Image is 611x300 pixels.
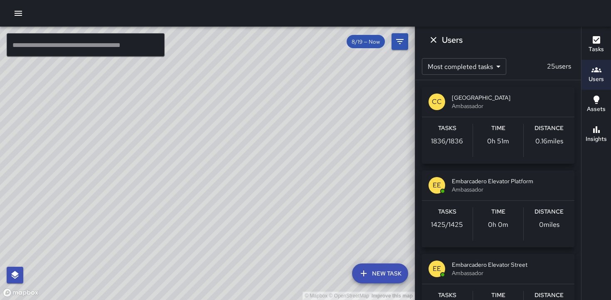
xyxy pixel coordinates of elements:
button: EEEmbarcadero Elevator PlatformAmbassadorTasks1425/1425Time0h 0mDistance0miles [422,170,574,247]
h6: Users [589,75,604,84]
p: CC [432,97,442,107]
button: Dismiss [425,32,442,48]
p: 25 users [544,61,574,71]
h6: Users [442,33,463,47]
p: 0h 0m [488,220,508,230]
p: 0h 51m [487,136,509,146]
h6: Distance [535,207,564,216]
p: EE [433,264,441,274]
h6: Tasks [438,124,456,133]
span: 8/19 — Now [347,38,385,45]
h6: Time [491,124,505,133]
h6: Distance [535,291,564,300]
p: 1836 / 1836 [431,136,463,146]
button: New Task [352,263,408,283]
h6: Time [491,207,505,216]
h6: Tasks [438,207,456,216]
h6: Tasks [589,45,604,54]
p: 1425 / 1425 [431,220,463,230]
h6: Distance [535,124,564,133]
span: Embarcadero Elevator Platform [452,177,568,185]
h6: Assets [587,105,606,114]
p: 0.16 miles [535,136,563,146]
div: Most completed tasks [422,58,506,75]
button: Insights [581,120,611,150]
span: Ambassador [452,102,568,110]
span: Ambassador [452,185,568,194]
button: Users [581,60,611,90]
span: Ambassador [452,269,568,277]
h6: Time [491,291,505,300]
p: EE [433,180,441,190]
span: Embarcadero Elevator Street [452,261,568,269]
button: Filters [392,33,408,50]
button: CC[GEOGRAPHIC_DATA]AmbassadorTasks1836/1836Time0h 51mDistance0.16miles [422,87,574,164]
span: [GEOGRAPHIC_DATA] [452,93,568,102]
button: Assets [581,90,611,120]
button: Tasks [581,30,611,60]
h6: Insights [586,135,607,144]
p: 0 miles [539,220,559,230]
h6: Tasks [438,291,456,300]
